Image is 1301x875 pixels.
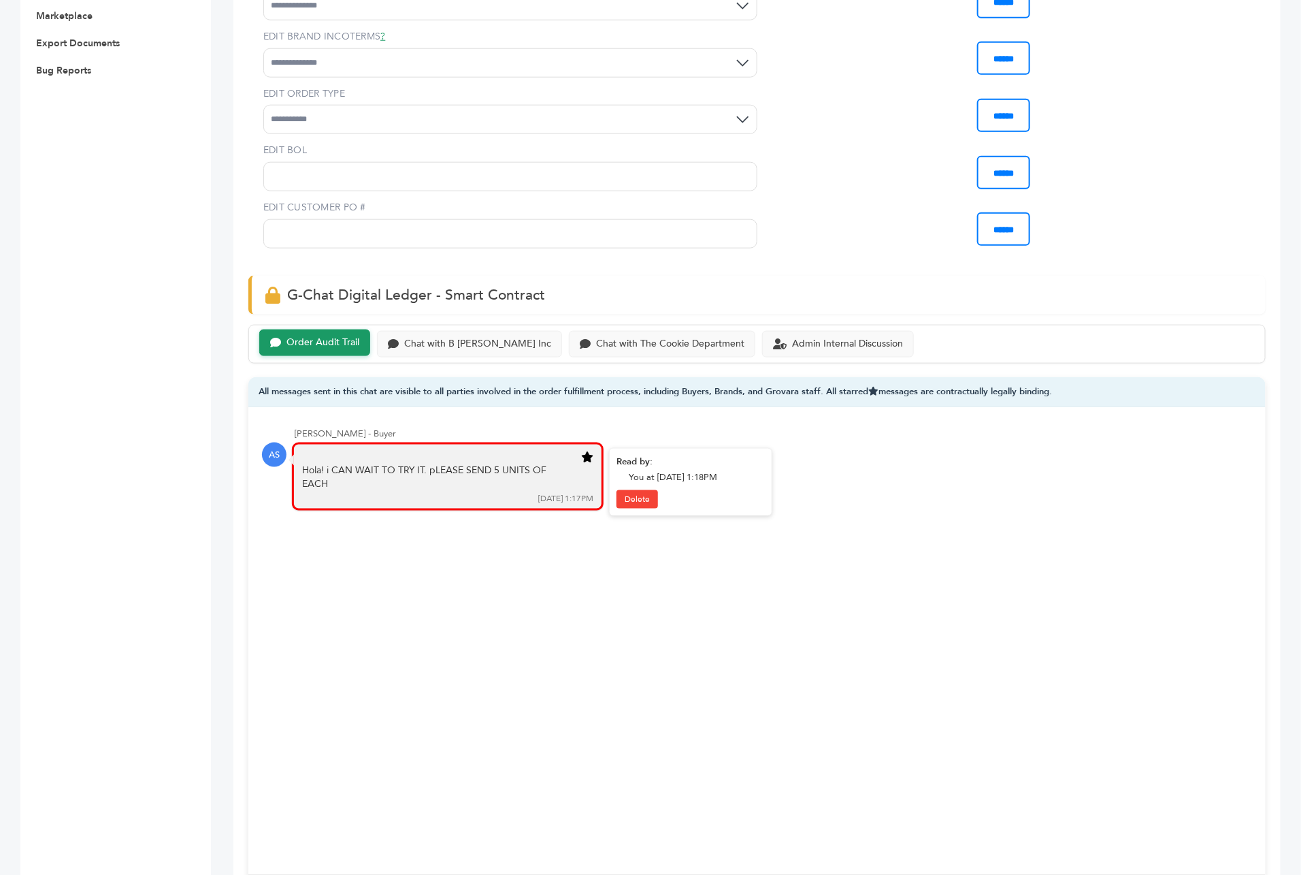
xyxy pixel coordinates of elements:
[538,493,593,505] div: [DATE] 1:17PM
[629,471,765,483] div: You at [DATE] 1:18PM
[36,37,120,50] a: Export Documents
[404,338,551,350] div: Chat with B [PERSON_NAME] Inc
[262,443,286,467] div: AS
[596,338,744,350] div: Chat with The Cookie Department
[616,456,653,468] strong: Read by:
[286,337,359,349] div: Order Audit Trail
[792,338,903,350] div: Admin Internal Discussion
[380,30,385,43] a: ?
[36,64,91,77] a: Bug Reports
[616,490,658,509] a: Delete
[36,10,93,22] a: Marketplace
[287,285,545,305] span: G-Chat Digital Ledger - Smart Contract
[263,144,757,157] label: EDIT BOL
[263,201,757,214] label: EDIT CUSTOMER PO #
[263,87,757,101] label: EDIT ORDER TYPE
[302,464,574,490] div: Hola! i CAN WAIT TO TRY IT. pLEASE SEND 5 UNITS OF EACH
[263,30,757,44] label: EDIT BRAND INCOTERMS
[248,377,1266,408] div: All messages sent in this chat are visible to all parties involved in the order fulfillment proce...
[295,428,1252,440] div: [PERSON_NAME] - Buyer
